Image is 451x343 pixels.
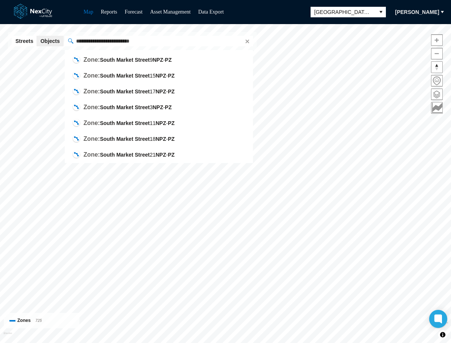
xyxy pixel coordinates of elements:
label: Zone: [84,151,100,158]
span: 15 - [100,73,174,79]
b: South [100,88,115,95]
b: NPZ [152,57,163,63]
b: PZ [168,73,175,79]
span: 11 - [100,120,174,126]
span: 9 - [100,57,172,63]
b: PZ [168,120,175,126]
label: Zone: [84,72,100,79]
b: NPZ [155,73,166,79]
b: Street [135,136,150,142]
li: South Market Street 17 NPZ-PZ [69,85,249,98]
b: Street [135,57,150,63]
button: Zoom in [431,34,443,46]
b: Market [116,152,133,158]
span: 21 - [100,152,174,158]
b: Street [135,120,150,126]
a: Map [84,9,93,15]
b: South [100,120,115,126]
li: South Market Street 18 NPZ-PZ [69,133,249,145]
b: PZ [168,88,175,95]
span: 18 - [100,136,174,142]
b: PZ [168,152,175,158]
span: 3 - [100,104,172,110]
button: Toggle attribution [438,330,447,339]
button: select [376,7,386,17]
b: Market [116,136,133,142]
li: South Market Street 21 NPZ-PZ [69,149,249,161]
button: Clear [243,37,250,45]
b: PZ [165,104,172,110]
b: Market [116,88,133,95]
span: Zoom out [431,48,442,59]
a: Mapbox homepage [3,332,12,341]
span: Zoom in [431,35,442,46]
b: PZ [165,57,172,63]
b: South [100,152,115,158]
b: South [100,57,115,63]
b: Market [116,120,133,126]
span: [GEOGRAPHIC_DATA][PERSON_NAME] [314,8,372,16]
b: South [100,136,115,142]
a: Asset Management [150,9,191,15]
button: Zoom out [431,48,443,59]
b: South [100,104,115,110]
button: Layers management [431,88,443,100]
span: Reset bearing to north [431,62,442,73]
button: Streets [12,36,37,46]
label: Zone: [84,104,100,110]
span: 17 - [100,88,174,95]
b: Market [116,57,133,63]
label: Zone: [84,120,100,126]
b: PZ [168,136,175,142]
li: South Market Street 15 NPZ-PZ [69,70,249,82]
b: Street [135,88,150,95]
span: Streets [15,37,33,45]
b: Market [116,104,133,110]
b: NPZ [155,136,166,142]
b: NPZ [155,88,166,95]
span: Objects [40,37,59,45]
b: Street [135,73,150,79]
div: Zones [9,317,74,325]
button: Reset bearing to north [431,61,443,73]
button: Key metrics [431,102,443,114]
label: Zone: [84,56,100,63]
span: Toggle attribution [440,331,445,339]
button: Home [431,75,443,87]
b: NPZ [152,104,163,110]
span: 725 [35,319,42,323]
span: [PERSON_NAME] [395,8,439,16]
b: NPZ [155,152,166,158]
li: South Market Street 9 NPZ-PZ [69,54,249,66]
button: Objects [37,36,63,46]
a: Reports [101,9,117,15]
b: NPZ [155,120,166,126]
b: Market [116,73,133,79]
li: South Market Street 11 NPZ-PZ [69,117,249,129]
label: Zone: [84,88,100,95]
li: South Market Street 3 NPZ-PZ [69,101,249,113]
b: Street [135,104,150,110]
a: Forecast [125,9,142,15]
b: Street [135,152,150,158]
button: [PERSON_NAME] [390,6,444,18]
label: Zone: [84,136,100,142]
b: South [100,73,115,79]
a: Data Export [198,9,224,15]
